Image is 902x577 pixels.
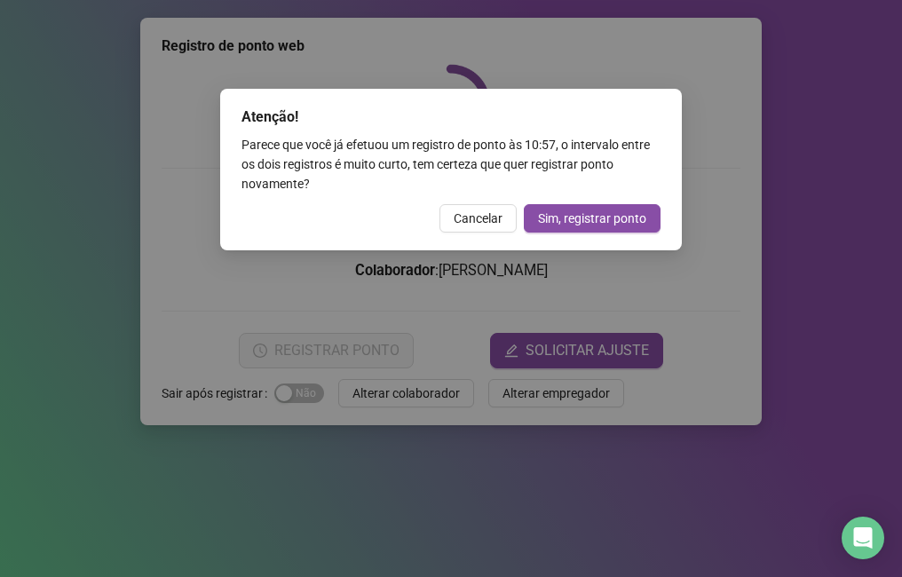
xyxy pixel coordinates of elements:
[241,135,661,194] div: Parece que você já efetuou um registro de ponto às 10:57 , o intervalo entre os dois registros é ...
[241,107,661,128] div: Atenção!
[524,204,661,233] button: Sim, registrar ponto
[454,209,502,228] span: Cancelar
[538,209,646,228] span: Sim, registrar ponto
[842,517,884,559] div: Open Intercom Messenger
[439,204,517,233] button: Cancelar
